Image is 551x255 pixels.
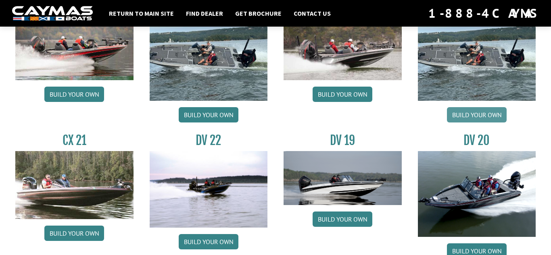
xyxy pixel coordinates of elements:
[231,8,286,19] a: Get Brochure
[150,12,268,101] img: XS_20_resized.jpg
[44,226,104,241] a: Build your own
[150,133,268,148] h3: DV 22
[15,133,134,148] h3: CX 21
[428,4,539,22] div: 1-888-4CAYMAS
[447,107,507,122] a: Build your own
[15,151,134,219] img: CX21_thumb.jpg
[179,234,238,249] a: Build your own
[418,12,536,101] img: XS_20_resized.jpg
[284,151,402,205] img: dv-19-ban_from_website_for_caymas_connect.png
[290,8,335,19] a: Contact Us
[313,211,372,227] a: Build your own
[182,8,227,19] a: Find Dealer
[15,12,134,80] img: CX-20_thumbnail.jpg
[179,107,238,122] a: Build your own
[313,87,372,102] a: Build your own
[284,12,402,80] img: CX-20Pro_thumbnail.jpg
[418,151,536,237] img: DV_20_from_website_for_caymas_connect.png
[418,133,536,148] h3: DV 20
[105,8,178,19] a: Return to main site
[12,6,93,21] img: white-logo-c9c8dbefe5ff5ceceb0f0178aa75bf4bb51f6bca0971e226c86eb53dfe498488.png
[150,151,268,228] img: DV22_original_motor_cropped_for_caymas_connect.jpg
[284,133,402,148] h3: DV 19
[44,87,104,102] a: Build your own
